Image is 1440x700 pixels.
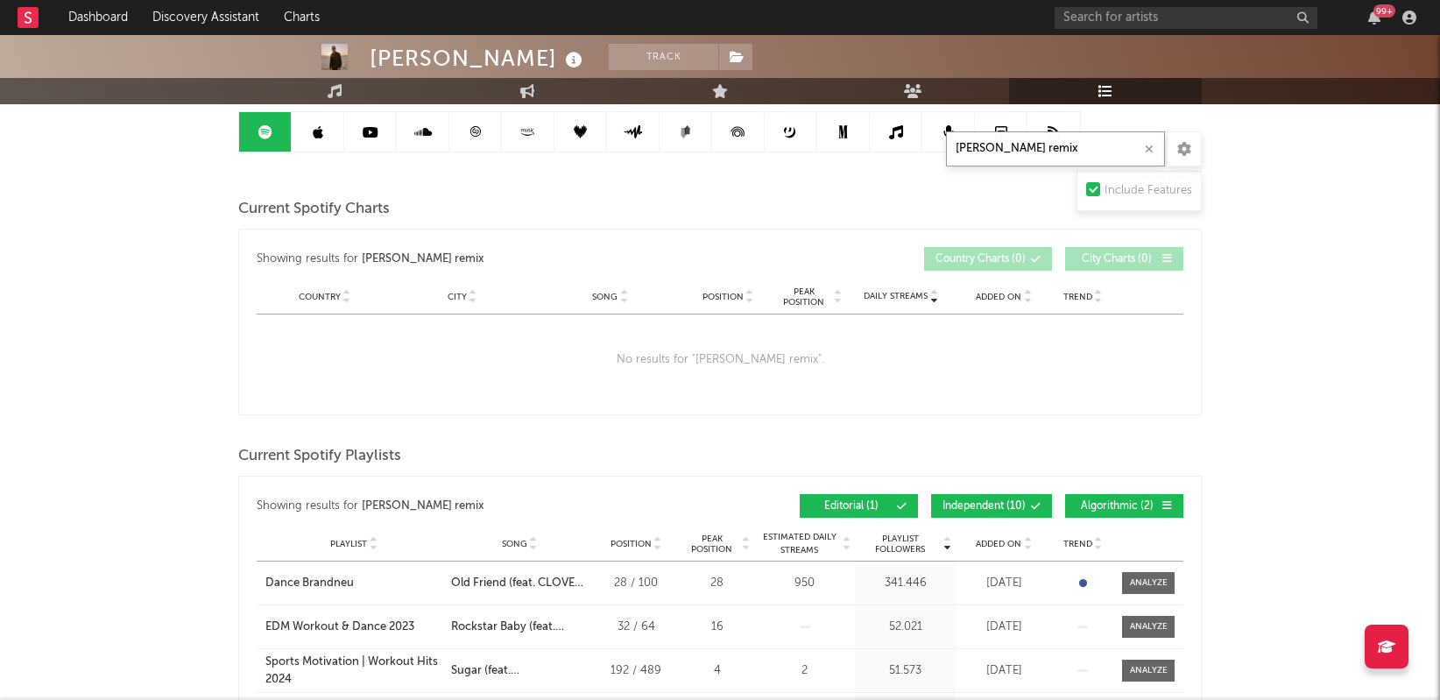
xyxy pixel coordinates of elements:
span: Trend [1063,539,1092,549]
div: 51.573 [859,662,951,680]
div: Old Friend (feat. CLOVES) - [PERSON_NAME] Remix [451,575,588,592]
a: EDM Workout & Dance 2023 [265,619,442,636]
span: Peak Position [684,534,739,555]
div: Showing results for [257,494,720,518]
span: Country [299,292,341,302]
span: Daily Streams [864,290,928,303]
span: Trend [1063,292,1092,302]
a: Dance Brandneu [265,575,442,592]
input: Search for artists [1055,7,1317,29]
div: 192 / 489 [596,662,675,680]
div: 52.021 [859,619,951,636]
span: Estimated Daily Streams [759,531,840,557]
div: EDM Workout & Dance 2023 [265,619,414,636]
span: City Charts ( 0 ) [1076,254,1157,265]
span: City [448,292,467,302]
div: [DATE] [960,619,1048,636]
span: Playlist Followers [859,534,941,555]
div: 28 / 100 [596,575,675,592]
span: Algorithmic ( 2 ) [1076,501,1157,512]
span: Peak Position [776,286,831,308]
span: Playlist [330,539,367,549]
button: City Charts(0) [1065,247,1183,271]
div: 32 / 64 [596,619,675,636]
a: Sports Motivation | Workout Hits 2024 [265,654,442,688]
div: 99 + [1373,4,1395,18]
button: 99+ [1368,11,1380,25]
div: [PERSON_NAME] remix [362,249,484,270]
span: Independent ( 10 ) [942,501,1026,512]
div: 28 [684,575,750,592]
div: [PERSON_NAME] remix [362,496,484,517]
span: Added On [976,292,1021,302]
div: 950 [759,575,851,592]
button: Country Charts(0) [924,247,1052,271]
span: Added On [976,539,1021,549]
input: Search Playlists/Charts [946,131,1165,166]
div: 4 [684,662,750,680]
div: Dance Brandneu [265,575,354,592]
span: Position [702,292,744,302]
div: [PERSON_NAME] [370,44,587,73]
div: Showing results for [257,247,720,271]
span: Current Spotify Charts [238,199,390,220]
div: Rockstar Baby (feat. Mougleta) - [PERSON_NAME] Remix [451,619,588,636]
button: Algorithmic(2) [1065,494,1183,518]
button: Track [609,44,718,70]
div: 2 [759,662,851,680]
div: [DATE] [960,575,1048,592]
span: Position [611,539,652,549]
div: Include Features [1105,180,1192,202]
div: [DATE] [960,662,1048,680]
span: Song [592,292,618,302]
div: 16 [684,619,750,636]
button: Editorial(1) [800,494,918,518]
div: Sugar (feat. [PERSON_NAME]) - [PERSON_NAME] Remix [451,662,588,680]
span: Current Spotify Playlists [238,446,401,467]
span: Editorial ( 1 ) [811,501,892,512]
button: Independent(10) [931,494,1052,518]
div: 341.446 [859,575,951,592]
div: No results for " [PERSON_NAME] remix ". [257,315,1183,406]
span: Song [502,539,527,549]
span: Country Charts ( 0 ) [935,254,1026,265]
